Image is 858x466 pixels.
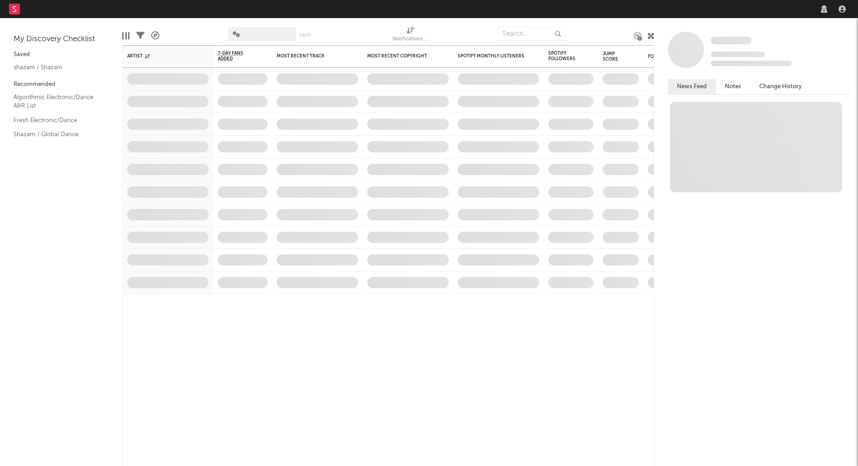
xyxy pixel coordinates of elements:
span: 0 fans last week [711,61,792,66]
div: Notifications (Artist) [393,23,429,49]
div: Spotify Followers [548,51,580,62]
a: Some Artist [711,36,752,45]
div: Jump Score [603,51,625,62]
div: Most Recent Copyright [367,53,435,59]
div: A&R Pipeline [151,23,159,49]
span: Some Artist [711,37,752,44]
span: Tracking Since: [DATE] [711,52,765,57]
button: Notes [716,79,750,94]
button: News Feed [668,79,716,94]
div: Most Recent Track [277,53,345,59]
input: Search... [498,27,566,41]
div: Artist [127,53,195,59]
a: Fresh Electronic/Dance [14,115,100,125]
a: Shazam / Global Dance [14,129,100,139]
div: My Discovery Checklist [14,34,109,45]
div: Filters [136,23,144,49]
div: Spotify Monthly Listeners [458,53,526,59]
button: Save [299,33,311,38]
div: Saved [14,49,109,60]
div: Edit Columns [122,23,129,49]
div: Notifications (Artist) [393,34,429,45]
a: shazam / Shazam [14,62,100,72]
div: Recommended [14,79,109,90]
a: Algorithmic Electronic/Dance A&R List [14,92,100,111]
div: Folders [648,54,716,59]
button: Change History [750,79,811,94]
span: 7-Day Fans Added [218,51,254,62]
